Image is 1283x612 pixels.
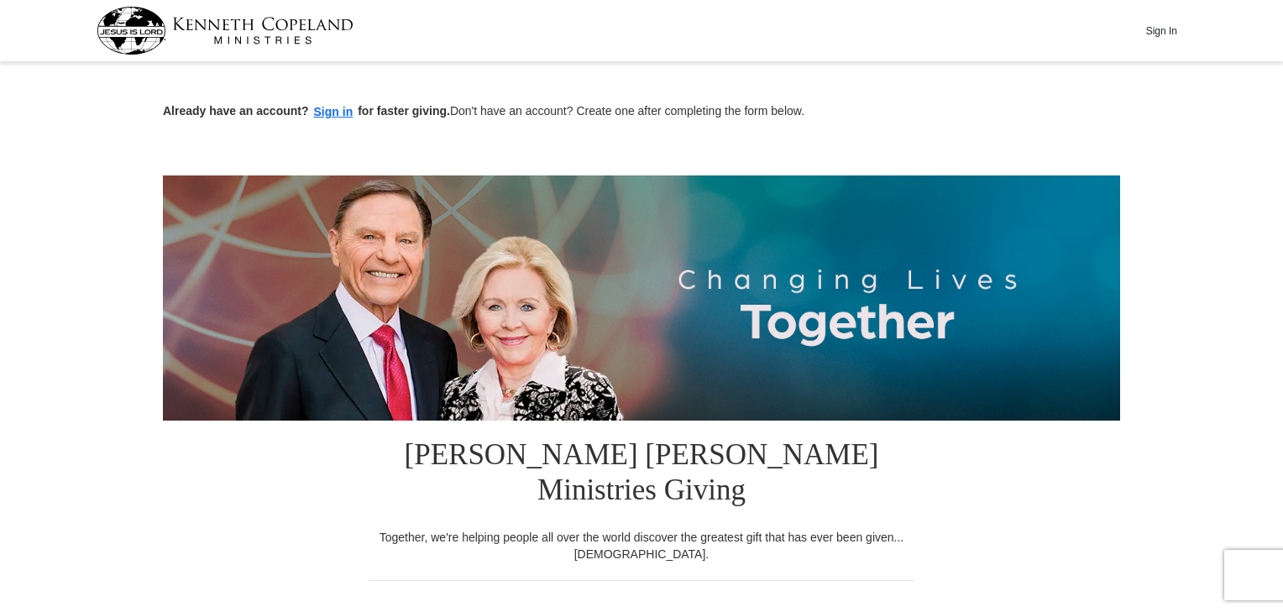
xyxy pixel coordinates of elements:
img: kcm-header-logo.svg [97,7,353,55]
button: Sign In [1136,18,1186,44]
button: Sign in [309,102,359,122]
p: Don't have an account? Create one after completing the form below. [163,102,1120,122]
strong: Already have an account? for faster giving. [163,104,450,118]
div: Together, we're helping people all over the world discover the greatest gift that has ever been g... [369,529,914,562]
h1: [PERSON_NAME] [PERSON_NAME] Ministries Giving [369,421,914,529]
